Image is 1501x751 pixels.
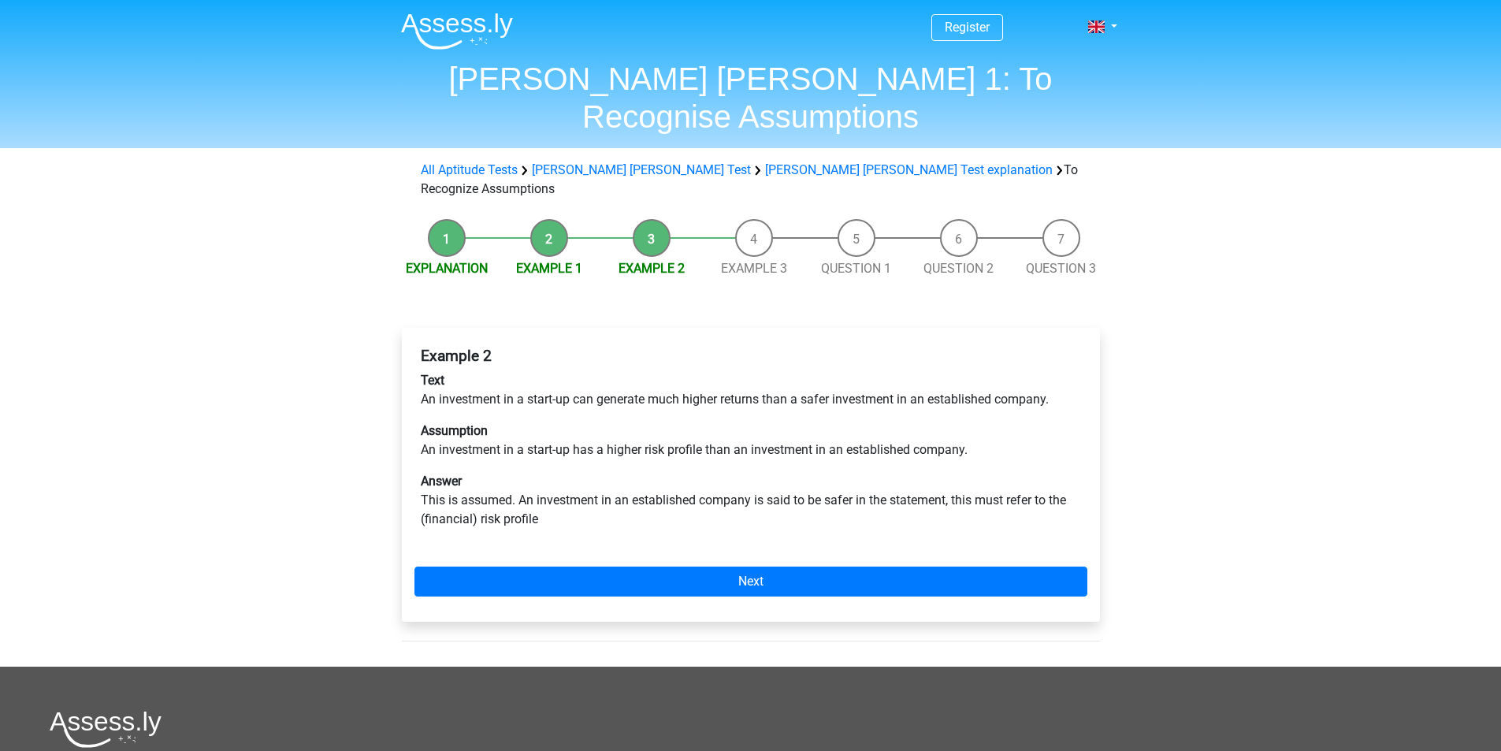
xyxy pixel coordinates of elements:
a: [PERSON_NAME] [PERSON_NAME] Test [532,162,751,177]
p: This is assumed. An investment in an established company is said to be safer in the statement, th... [421,472,1081,529]
a: Explanation [406,261,488,276]
img: Assessly logo [50,711,162,748]
h1: [PERSON_NAME] [PERSON_NAME] 1: To Recognise Assumptions [388,60,1113,136]
a: All Aptitude Tests [421,162,518,177]
a: Question 1 [821,261,891,276]
div: To Recognize Assumptions [414,161,1087,199]
p: An investment in a start-up can generate much higher returns than a safer investment in an establ... [421,371,1081,409]
a: Next [414,567,1087,597]
a: Question 3 [1026,261,1096,276]
a: Example 3 [721,261,787,276]
a: [PERSON_NAME] [PERSON_NAME] Test explanation [765,162,1053,177]
a: Register [945,20,990,35]
b: Assumption [421,423,488,438]
img: Assessly [401,13,513,50]
b: Example 2 [421,347,492,365]
a: Example 2 [619,261,685,276]
p: An investment in a start-up has a higher risk profile than an investment in an established company. [421,422,1081,459]
b: Text [421,373,444,388]
b: Answer [421,474,462,489]
a: Example 1 [516,261,582,276]
a: Question 2 [923,261,994,276]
